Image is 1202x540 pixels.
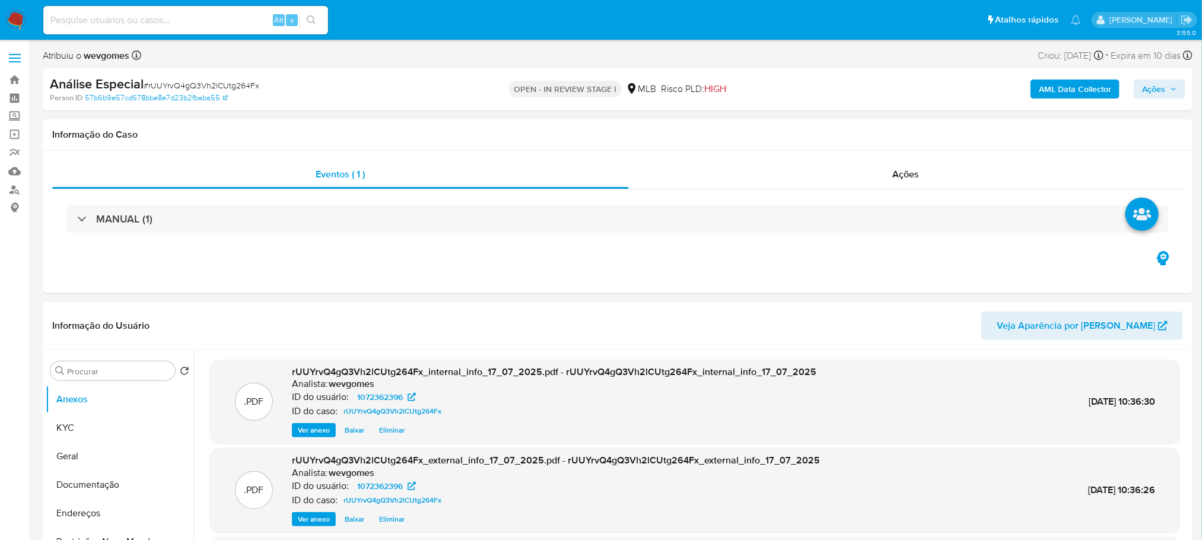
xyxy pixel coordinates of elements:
a: 1072362396 [350,479,423,493]
span: Veja Aparência por [PERSON_NAME] [997,312,1155,340]
input: Procurar [67,366,170,377]
span: rUUYrvQ4gQ3Vh2lCUtg264Fx_internal_info_17_07_2025.pdf - rUUYrvQ4gQ3Vh2lCUtg264Fx_internal_info_17... [292,365,816,379]
h6: wevgomes [329,378,374,390]
p: ID do caso: [292,494,338,506]
a: 57b6b9e57cd678bbe8e7d23b2fbaba55 [85,93,228,103]
button: Procurar [55,366,65,376]
button: Anexos [46,385,194,414]
b: Person ID [50,93,82,103]
a: Notificações [1071,15,1081,25]
span: 1072362396 [357,390,403,404]
span: - [1106,47,1109,63]
button: Retornar ao pedido padrão [180,366,189,379]
span: Ver anexo [298,513,330,525]
b: Análise Especial [50,74,144,93]
input: Pesquise usuários ou casos... [43,12,328,28]
span: HIGH [704,82,726,96]
p: .PDF [244,395,264,408]
span: Eliminar [379,513,405,525]
a: Sair [1181,14,1193,26]
span: 1072362396 [357,479,403,493]
button: AML Data Collector [1031,80,1120,99]
span: Alt [274,14,284,26]
span: [DATE] 10:36:30 [1089,395,1155,408]
p: Analista: [292,378,327,390]
div: Criou: [DATE] [1038,47,1104,63]
p: weverton.gomes@mercadopago.com.br [1109,14,1176,26]
a: rUUYrvQ4gQ3Vh2lCUtg264Fx [339,404,446,418]
button: Ver anexo [292,512,336,526]
span: rUUYrvQ4gQ3Vh2lCUtg264Fx_external_info_17_07_2025.pdf - rUUYrvQ4gQ3Vh2lCUtg264Fx_external_info_17... [292,453,820,467]
span: Baixar [345,513,364,525]
button: Baixar [339,423,370,437]
span: Eventos ( 1 ) [316,167,365,181]
h6: wevgomes [329,467,374,479]
button: Veja Aparência por [PERSON_NAME] [981,312,1183,340]
span: Baixar [345,424,364,436]
span: Ações [893,167,920,181]
span: [DATE] 10:36:26 [1088,483,1155,497]
p: Analista: [292,467,327,479]
button: Ações [1134,80,1185,99]
button: Ver anexo [292,423,336,437]
div: MANUAL (1) [66,205,1169,233]
button: Baixar [339,512,370,526]
span: s [290,14,294,26]
span: Expira em 10 dias [1111,49,1181,62]
button: Eliminar [373,512,411,526]
span: Eliminar [379,424,405,436]
h3: MANUAL (1) [96,212,152,225]
b: wevgomes [81,49,129,62]
button: Endereços [46,499,194,528]
span: Atalhos rápidos [996,14,1059,26]
span: Risco PLD: [661,82,726,96]
p: OPEN - IN REVIEW STAGE I [509,81,621,97]
span: Atribuiu o [43,49,129,62]
a: rUUYrvQ4gQ3Vh2lCUtg264Fx [339,493,446,507]
span: Ações [1142,80,1165,99]
button: Geral [46,442,194,471]
button: Documentação [46,471,194,499]
span: rUUYrvQ4gQ3Vh2lCUtg264Fx [344,493,441,507]
b: AML Data Collector [1039,80,1111,99]
h1: Informação do Usuário [52,320,150,332]
h1: Informação do Caso [52,129,1183,141]
p: .PDF [244,484,264,497]
span: rUUYrvQ4gQ3Vh2lCUtg264Fx [344,404,441,418]
p: ID do caso: [292,405,338,417]
button: search-icon [299,12,323,28]
button: Eliminar [373,423,411,437]
span: # rUUYrvQ4gQ3Vh2lCUtg264Fx [144,80,259,91]
p: ID do usuário: [292,391,349,403]
span: Ver anexo [298,424,330,436]
button: KYC [46,414,194,442]
div: MLB [626,82,656,96]
p: ID do usuário: [292,480,349,492]
a: 1072362396 [350,390,423,404]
